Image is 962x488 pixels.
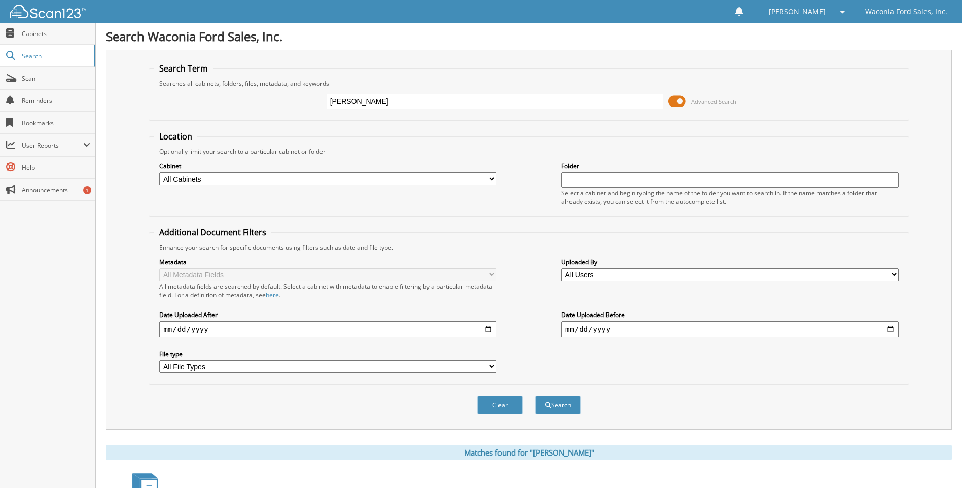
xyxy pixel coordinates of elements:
[691,98,736,106] span: Advanced Search
[10,5,86,18] img: scan123-logo-white.svg
[22,29,90,38] span: Cabinets
[22,186,90,194] span: Announcements
[159,321,496,337] input: start
[106,28,952,45] h1: Search Waconia Ford Sales, Inc.
[159,350,496,358] label: File type
[477,396,523,414] button: Clear
[106,445,952,460] div: Matches found for "[PERSON_NAME]"
[865,9,947,15] span: Waconia Ford Sales, Inc.
[561,310,899,319] label: Date Uploaded Before
[154,147,903,156] div: Optionally limit your search to a particular cabinet or folder
[769,9,826,15] span: [PERSON_NAME]
[561,189,899,206] div: Select a cabinet and begin typing the name of the folder you want to search in. If the name match...
[154,243,903,252] div: Enhance your search for specific documents using filters such as date and file type.
[159,162,496,170] label: Cabinet
[159,282,496,299] div: All metadata fields are searched by default. Select a cabinet with metadata to enable filtering b...
[22,163,90,172] span: Help
[22,96,90,105] span: Reminders
[22,141,83,150] span: User Reports
[83,186,91,194] div: 1
[154,227,271,238] legend: Additional Document Filters
[266,291,279,299] a: here
[561,321,899,337] input: end
[154,63,213,74] legend: Search Term
[154,79,903,88] div: Searches all cabinets, folders, files, metadata, and keywords
[22,119,90,127] span: Bookmarks
[561,162,899,170] label: Folder
[22,52,89,60] span: Search
[535,396,581,414] button: Search
[154,131,197,142] legend: Location
[159,258,496,266] label: Metadata
[561,258,899,266] label: Uploaded By
[159,310,496,319] label: Date Uploaded After
[22,74,90,83] span: Scan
